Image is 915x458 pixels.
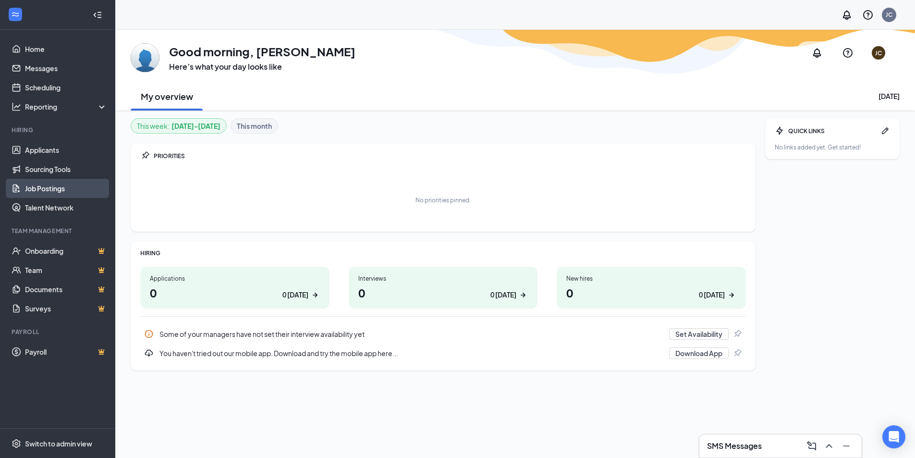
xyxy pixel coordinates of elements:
h3: SMS Messages [707,441,762,451]
svg: Minimize [841,440,852,452]
div: You haven't tried out our mobile app. Download and try the mobile app here... [159,348,663,358]
h1: 0 [566,285,736,301]
svg: Notifications [811,47,823,59]
a: TeamCrown [25,260,107,280]
div: Payroll [12,328,105,336]
a: Talent Network [25,198,107,217]
svg: ArrowRight [518,290,528,300]
svg: Notifications [841,9,853,21]
svg: ChevronUp [823,440,835,452]
div: No links added yet. Get started! [775,143,890,151]
svg: Bolt [775,126,784,136]
div: This week : [137,121,220,131]
h1: Good morning, [PERSON_NAME] [169,43,355,60]
div: Reporting [25,102,108,111]
button: ComposeMessage [804,438,819,454]
a: Applicants [25,140,107,160]
div: [DATE] [878,91,900,101]
svg: ArrowRight [310,290,320,300]
div: Some of your managers have not set their interview availability yet [159,329,663,339]
a: Sourcing Tools [25,160,107,179]
svg: QuestionInfo [842,47,854,59]
div: HIRING [140,249,746,257]
svg: Pin [140,151,150,161]
div: Open Intercom Messenger [882,425,905,448]
svg: Analysis [12,102,21,111]
svg: Settings [12,439,21,448]
button: Minimize [839,438,854,454]
a: OnboardingCrown [25,241,107,260]
a: DocumentsCrown [25,280,107,299]
div: No priorities pinned. [415,196,471,204]
div: Team Management [12,227,105,235]
a: Job Postings [25,179,107,198]
svg: QuestionInfo [862,9,874,21]
div: JC [886,11,892,19]
div: Some of your managers have not set their interview availability yet [140,324,746,344]
a: Scheduling [25,78,107,97]
a: New hires00 [DATE]ArrowRight [557,267,746,309]
svg: Pin [732,329,742,339]
div: Applications [150,274,320,283]
div: You haven't tried out our mobile app. Download and try the mobile app here... [140,344,746,363]
a: Home [25,39,107,59]
svg: Pin [732,348,742,358]
div: 0 [DATE] [699,290,725,300]
h2: My overview [141,90,193,102]
button: ChevronUp [821,438,837,454]
h1: 0 [150,285,320,301]
svg: ArrowRight [727,290,736,300]
svg: Collapse [93,10,102,20]
svg: ComposeMessage [806,440,817,452]
div: Switch to admin view [25,439,92,448]
a: Applications00 [DATE]ArrowRight [140,267,329,309]
div: 0 [DATE] [282,290,308,300]
a: PayrollCrown [25,342,107,361]
div: Hiring [12,126,105,134]
button: Download App [669,347,729,359]
h1: 0 [358,285,528,301]
a: Interviews00 [DATE]ArrowRight [349,267,538,309]
a: InfoSome of your managers have not set their interview availability yetSet AvailabilityPin [140,324,746,344]
a: SurveysCrown [25,299,107,318]
div: 0 [DATE] [490,290,516,300]
h3: Here’s what your day looks like [169,62,355,72]
svg: Pen [880,126,890,136]
div: New hires [566,274,736,283]
svg: Info [144,329,154,339]
img: Jason Covington [131,43,159,72]
div: PRIORITIES [154,152,746,160]
b: This month [237,121,272,131]
div: Interviews [358,274,528,283]
button: Set Availability [669,328,729,340]
b: [DATE] - [DATE] [171,121,220,131]
svg: WorkstreamLogo [11,10,20,19]
div: JC [875,49,882,57]
div: QUICK LINKS [788,127,877,135]
a: DownloadYou haven't tried out our mobile app. Download and try the mobile app here...Download AppPin [140,344,746,363]
svg: Download [144,348,154,358]
a: Messages [25,59,107,78]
